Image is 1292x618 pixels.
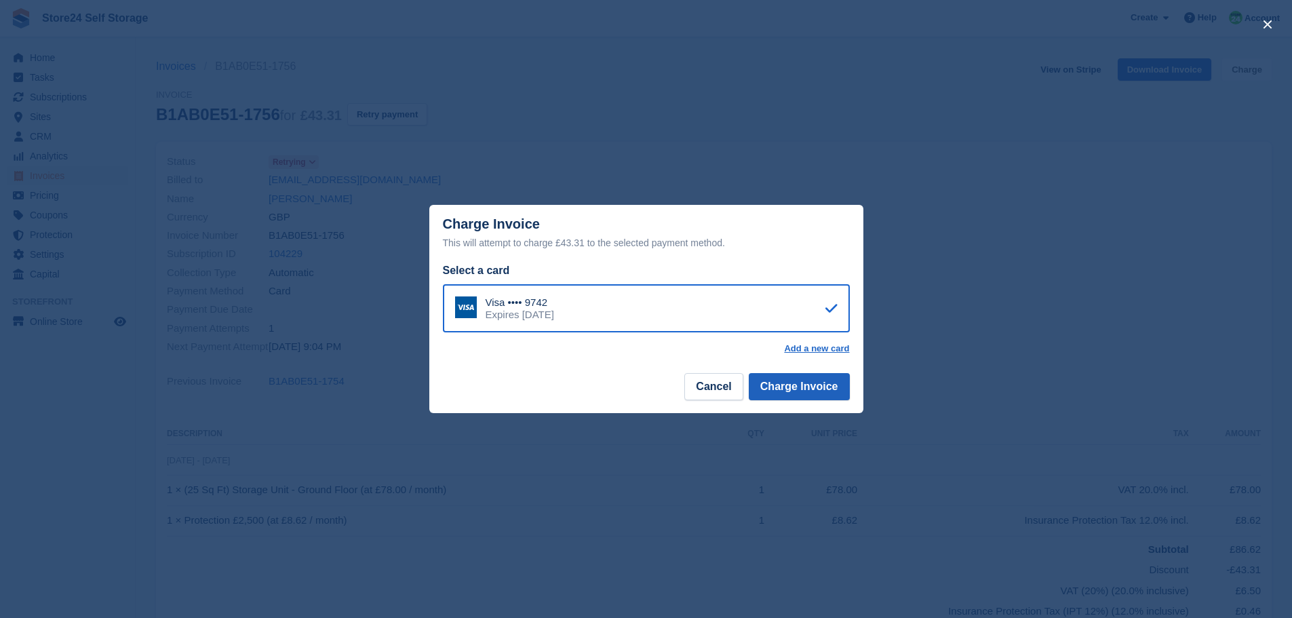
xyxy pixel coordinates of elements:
[1257,14,1278,35] button: close
[486,309,554,321] div: Expires [DATE]
[486,296,554,309] div: Visa •••• 9742
[455,296,477,318] img: Visa Logo
[443,235,850,251] div: This will attempt to charge £43.31 to the selected payment method.
[443,263,850,279] div: Select a card
[749,373,850,400] button: Charge Invoice
[443,216,850,251] div: Charge Invoice
[784,343,849,354] a: Add a new card
[684,373,743,400] button: Cancel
